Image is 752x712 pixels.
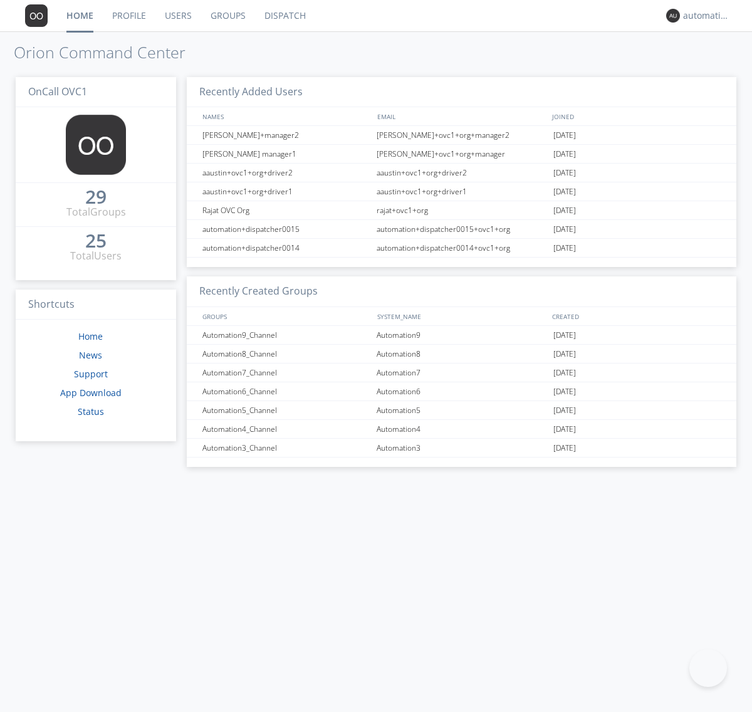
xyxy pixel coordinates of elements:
div: Rajat OVC Org [199,201,373,219]
a: Automation5_ChannelAutomation5[DATE] [187,401,736,420]
div: Automation8 [373,345,550,363]
a: Automation8_ChannelAutomation8[DATE] [187,345,736,364]
div: JOINED [549,107,724,125]
div: 25 [85,234,107,247]
div: Total Users [70,249,122,263]
img: 373638.png [666,9,680,23]
div: Automation7 [373,364,550,382]
a: Automation9_ChannelAutomation9[DATE] [187,326,736,345]
div: automation+dispatcher0015+ovc1+org [373,220,550,238]
span: [DATE] [553,182,576,201]
span: [DATE] [553,145,576,164]
div: aaustin+ovc1+org+driver2 [199,164,373,182]
a: Automation6_ChannelAutomation6[DATE] [187,382,736,401]
div: Automation8_Channel [199,345,373,363]
img: 373638.png [66,115,126,175]
a: Rajat OVC Orgrajat+ovc1+org[DATE] [187,201,736,220]
div: automation+dispatcher0014+ovc1+org [373,239,550,257]
span: [DATE] [553,126,576,145]
iframe: Toggle Customer Support [689,649,727,687]
div: automation+dispatcher0014 [199,239,373,257]
div: [PERSON_NAME]+ovc1+org+manager [373,145,550,163]
a: automation+dispatcher0015automation+dispatcher0015+ovc1+org[DATE] [187,220,736,239]
a: aaustin+ovc1+org+driver2aaustin+ovc1+org+driver2[DATE] [187,164,736,182]
div: Automation4_Channel [199,420,373,438]
div: Automation3_Channel [199,439,373,457]
a: App Download [60,387,122,399]
div: NAMES [199,107,371,125]
a: Automation3_ChannelAutomation3[DATE] [187,439,736,458]
div: [PERSON_NAME] manager1 [199,145,373,163]
div: automation+dispatcher0014 [683,9,730,22]
div: automation+dispatcher0015 [199,220,373,238]
div: rajat+ovc1+org [373,201,550,219]
span: [DATE] [553,420,576,439]
span: [DATE] [553,239,576,258]
div: Automation4 [373,420,550,438]
div: Automation7_Channel [199,364,373,382]
a: Status [78,406,104,417]
a: [PERSON_NAME]+manager2[PERSON_NAME]+ovc1+org+manager2[DATE] [187,126,736,145]
span: [DATE] [553,382,576,401]
span: [DATE] [553,401,576,420]
span: [DATE] [553,439,576,458]
span: OnCall OVC1 [28,85,87,98]
a: 29 [85,191,107,205]
div: aaustin+ovc1+org+driver1 [199,182,373,201]
h3: Shortcuts [16,290,176,320]
div: 29 [85,191,107,203]
div: EMAIL [374,107,549,125]
a: Home [78,330,103,342]
span: [DATE] [553,326,576,345]
a: News [79,349,102,361]
div: Automation9 [373,326,550,344]
div: aaustin+ovc1+org+driver1 [373,182,550,201]
div: Automation6_Channel [199,382,373,401]
a: 25 [85,234,107,249]
span: [DATE] [553,220,576,239]
h3: Recently Added Users [187,77,736,108]
a: automation+dispatcher0014automation+dispatcher0014+ovc1+org[DATE] [187,239,736,258]
h3: Recently Created Groups [187,276,736,307]
div: Automation5 [373,401,550,419]
a: [PERSON_NAME] manager1[PERSON_NAME]+ovc1+org+manager[DATE] [187,145,736,164]
span: [DATE] [553,364,576,382]
div: Automation6 [373,382,550,401]
div: Automation9_Channel [199,326,373,344]
a: Support [74,368,108,380]
div: Automation5_Channel [199,401,373,419]
div: CREATED [549,307,724,325]
div: SYSTEM_NAME [374,307,549,325]
div: Automation3 [373,439,550,457]
div: Total Groups [66,205,126,219]
span: [DATE] [553,201,576,220]
img: 373638.png [25,4,48,27]
div: [PERSON_NAME]+ovc1+org+manager2 [373,126,550,144]
span: [DATE] [553,345,576,364]
span: [DATE] [553,164,576,182]
a: Automation7_ChannelAutomation7[DATE] [187,364,736,382]
a: Automation4_ChannelAutomation4[DATE] [187,420,736,439]
div: [PERSON_NAME]+manager2 [199,126,373,144]
div: aaustin+ovc1+org+driver2 [373,164,550,182]
a: aaustin+ovc1+org+driver1aaustin+ovc1+org+driver1[DATE] [187,182,736,201]
div: GROUPS [199,307,371,325]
